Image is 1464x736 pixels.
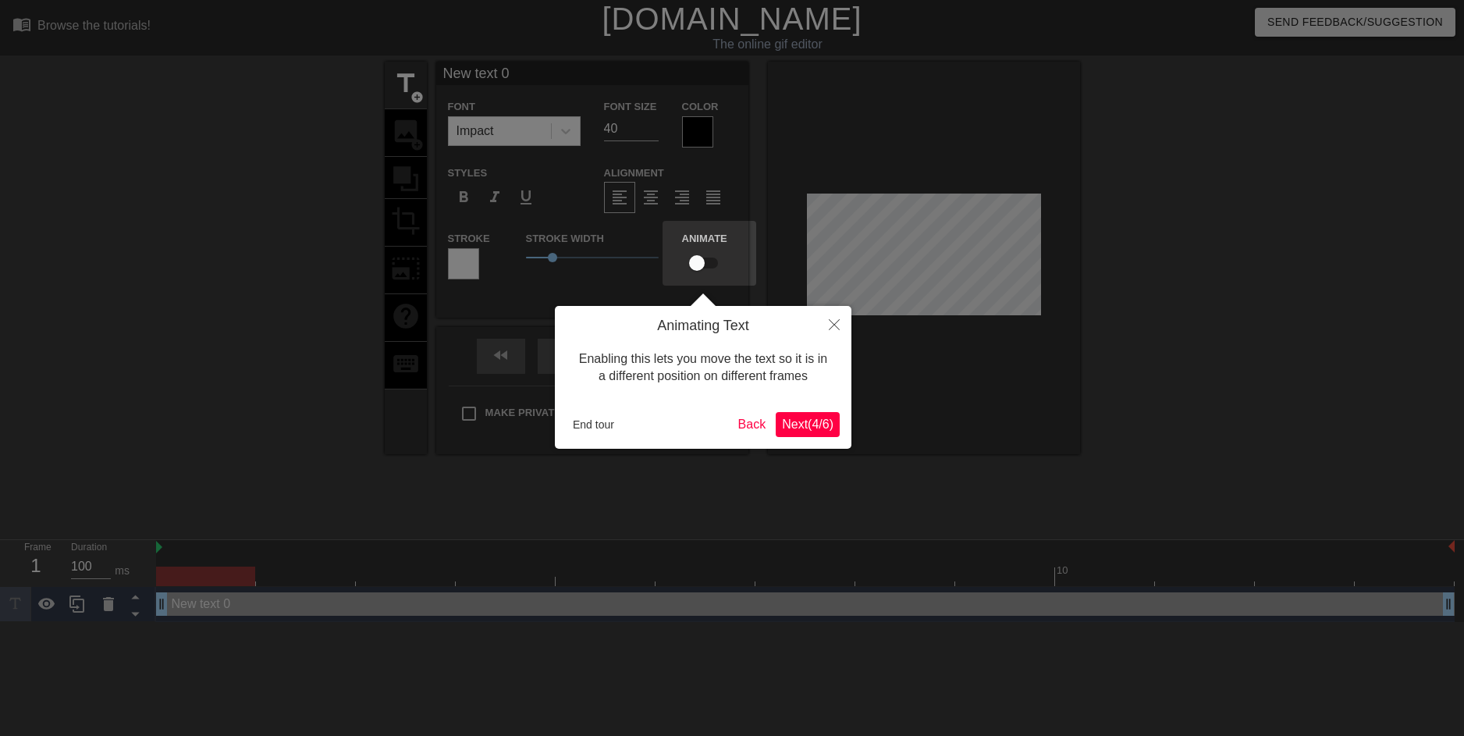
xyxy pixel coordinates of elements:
button: End tour [567,413,620,436]
div: Enabling this lets you move the text so it is in a different position on different frames [567,335,840,401]
span: Next ( 4 / 6 ) [782,418,833,431]
button: Next [776,412,840,437]
h4: Animating Text [567,318,840,335]
button: Back [732,412,773,437]
button: Close [817,306,851,342]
